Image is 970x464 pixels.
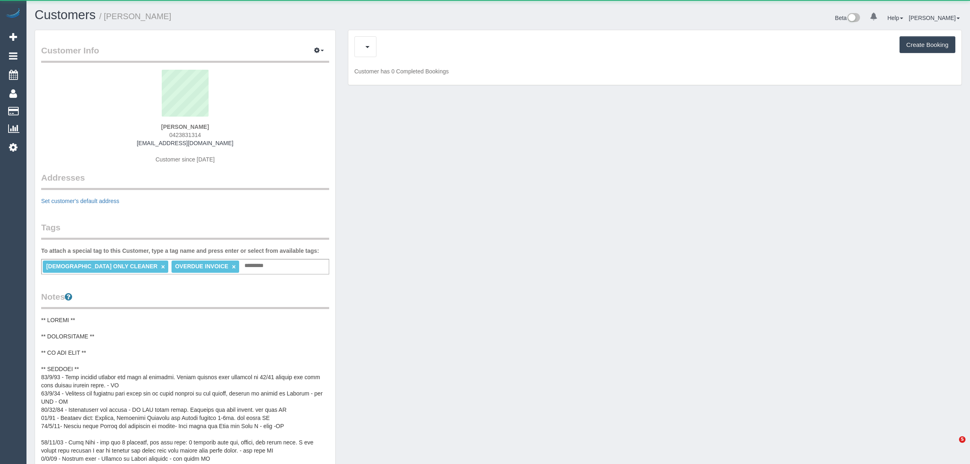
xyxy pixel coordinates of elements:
[847,13,860,24] img: New interface
[161,124,209,130] strong: [PERSON_NAME]
[41,198,119,204] a: Set customer's default address
[156,156,215,163] span: Customer since [DATE]
[959,436,966,443] span: 5
[175,263,229,270] span: OVERDUE INVOICE
[46,263,157,270] span: [DEMOGRAPHIC_DATA] ONLY CLEANER
[835,15,860,21] a: Beta
[137,140,233,146] a: [EMAIL_ADDRESS][DOMAIN_NAME]
[99,12,172,21] small: / [PERSON_NAME]
[35,8,96,22] a: Customers
[5,8,21,20] img: Automaid Logo
[41,291,329,309] legend: Notes
[41,44,329,63] legend: Customer Info
[41,221,329,240] legend: Tags
[354,67,955,75] p: Customer has 0 Completed Bookings
[887,15,903,21] a: Help
[900,36,955,53] button: Create Booking
[41,247,319,255] label: To attach a special tag to this Customer, type a tag name and press enter or select from availabl...
[169,132,201,138] span: 0423831314
[161,263,165,270] a: ×
[942,436,962,456] iframe: Intercom live chat
[909,15,960,21] a: [PERSON_NAME]
[232,263,235,270] a: ×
